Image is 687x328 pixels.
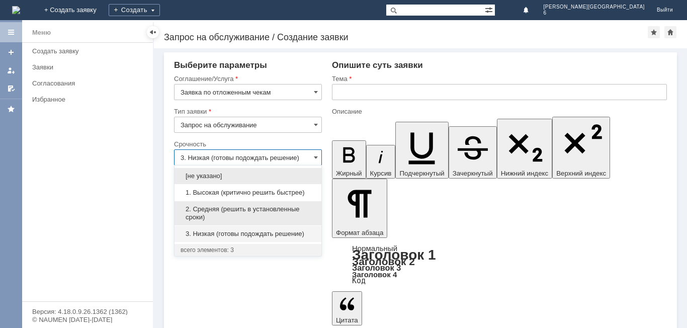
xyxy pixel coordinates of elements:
[664,26,676,38] div: Сделать домашней страницей
[336,170,362,177] span: Жирный
[181,172,315,180] span: [не указано]
[181,246,315,254] div: всего элементов: 3
[32,63,147,71] div: Заявки
[174,60,267,70] span: Выберите параметры
[181,230,315,238] span: 3. Низкая (готовы подождать решение)
[3,80,19,97] a: Мои согласования
[332,179,387,238] button: Формат абзаца
[352,270,397,279] a: Заголовок 4
[544,10,645,16] span: 6
[12,6,20,14] img: logo
[174,108,320,115] div: Тип заявки
[181,205,315,221] span: 2. Средняя (решить в установленные сроки)
[32,308,143,315] div: Версия: 4.18.0.9.26.1362 (1362)
[552,117,610,179] button: Верхний индекс
[332,140,366,179] button: Жирный
[174,75,320,82] div: Соглашение/Услуга
[332,75,665,82] div: Тема
[501,170,549,177] span: Нижний индекс
[366,145,396,179] button: Курсив
[164,32,648,42] div: Запрос на обслуживание / Создание заявки
[352,247,436,263] a: Заголовок 1
[336,229,383,236] span: Формат абзаца
[32,79,147,87] div: Согласования
[12,6,20,14] a: Перейти на домашнюю страницу
[352,276,366,285] a: Код
[32,316,143,323] div: © NAUMEN [DATE]-[DATE]
[28,43,151,59] a: Создать заявку
[556,170,606,177] span: Верхний индекс
[3,62,19,78] a: Мои заявки
[332,108,665,115] div: Описание
[32,27,51,39] div: Меню
[648,26,660,38] div: Добавить в избранное
[32,47,147,55] div: Создать заявку
[3,44,19,60] a: Создать заявку
[174,141,320,147] div: Срочность
[497,119,553,179] button: Нижний индекс
[453,170,493,177] span: Зачеркнутый
[147,26,159,38] div: Скрыть меню
[109,4,160,16] div: Создать
[336,316,358,324] span: Цитата
[352,244,397,253] a: Нормальный
[352,263,401,272] a: Заголовок 3
[485,5,495,14] span: Расширенный поиск
[395,122,448,179] button: Подчеркнутый
[544,4,645,10] span: [PERSON_NAME][GEOGRAPHIC_DATA]
[370,170,392,177] span: Курсив
[332,60,423,70] span: Опишите суть заявки
[399,170,444,177] span: Подчеркнутый
[32,96,136,103] div: Избранное
[449,126,497,179] button: Зачеркнутый
[352,256,415,267] a: Заголовок 2
[28,75,151,91] a: Согласования
[332,291,362,325] button: Цитата
[28,59,151,75] a: Заявки
[181,189,315,197] span: 1. Высокая (критично решить быстрее)
[332,245,667,284] div: Формат абзаца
